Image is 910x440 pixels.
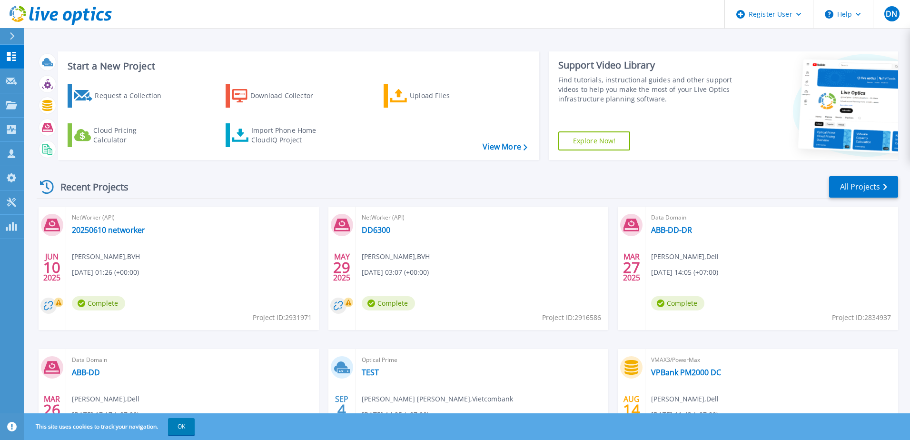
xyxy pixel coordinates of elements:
button: OK [168,418,195,435]
div: Recent Projects [37,175,141,199]
span: [DATE] 14:05 (+07:00) [651,267,718,278]
span: 4 [337,406,346,414]
div: Find tutorials, instructional guides and other support videos to help you make the most of your L... [558,75,736,104]
span: 10 [43,263,60,271]
a: All Projects [829,176,898,198]
div: Cloud Pricing Calculator [93,126,169,145]
a: Request a Collection [68,84,174,108]
span: 27 [623,263,640,271]
span: 29 [333,263,350,271]
div: AUG 2024 [623,392,641,427]
div: Request a Collection [95,86,171,105]
span: NetWorker (API) [362,212,603,223]
span: [DATE] 03:07 (+00:00) [362,267,429,278]
span: Optical Prime [362,355,603,365]
span: Project ID: 2916586 [542,312,601,323]
span: [PERSON_NAME] , Dell [651,251,719,262]
span: Project ID: 2834937 [832,312,891,323]
span: DN [886,10,897,18]
span: Complete [362,296,415,310]
div: Support Video Library [558,59,736,71]
div: MAR 2025 [43,392,61,427]
a: Explore Now! [558,131,631,150]
a: 20250610 networker [72,225,145,235]
span: [PERSON_NAME] , Dell [651,394,719,404]
span: Complete [72,296,125,310]
span: [DATE] 14:25 (+07:00) [362,410,429,420]
h3: Start a New Project [68,61,527,71]
div: SEP 2024 [333,392,351,427]
span: NetWorker (API) [72,212,313,223]
span: [DATE] 01:26 (+00:00) [72,267,139,278]
a: VPBank PM2000 DC [651,368,721,377]
a: DD6300 [362,225,390,235]
span: Data Domain [651,212,892,223]
span: VMAX3/PowerMax [651,355,892,365]
div: Upload Files [410,86,486,105]
span: Data Domain [72,355,313,365]
span: 14 [623,406,640,414]
div: MAY 2025 [333,250,351,285]
a: ABB-DD-DR [651,225,692,235]
span: [DATE] 17:17 (+07:00) [72,410,139,420]
span: Project ID: 2931971 [253,312,312,323]
div: MAR 2025 [623,250,641,285]
a: View More [483,142,527,151]
div: JUN 2025 [43,250,61,285]
a: TEST [362,368,379,377]
div: Import Phone Home CloudIQ Project [251,126,326,145]
span: [PERSON_NAME] , BVH [362,251,430,262]
span: This site uses cookies to track your navigation. [26,418,195,435]
span: Complete [651,296,704,310]
span: [PERSON_NAME] , Dell [72,394,139,404]
span: [DATE] 11:43 (+07:00) [651,410,718,420]
a: ABB-DD [72,368,100,377]
div: Download Collector [250,86,326,105]
a: Download Collector [226,84,332,108]
span: 26 [43,406,60,414]
span: [PERSON_NAME] [PERSON_NAME] , Vietcombank [362,394,513,404]
a: Upload Files [384,84,490,108]
a: Cloud Pricing Calculator [68,123,174,147]
span: [PERSON_NAME] , BVH [72,251,140,262]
